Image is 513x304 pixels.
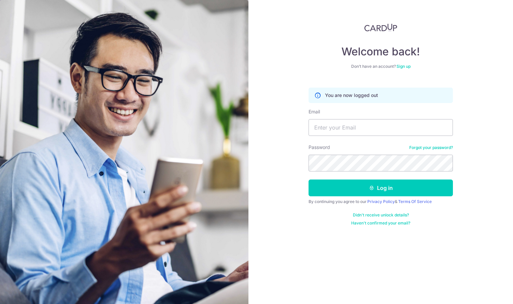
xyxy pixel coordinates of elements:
div: Don’t have an account? [309,64,453,69]
img: CardUp Logo [364,23,397,32]
a: Terms Of Service [398,199,432,204]
p: You are now logged out [325,92,378,99]
h4: Welcome back! [309,45,453,58]
a: Sign up [397,64,411,69]
a: Didn't receive unlock details? [353,212,409,218]
label: Email [309,108,320,115]
a: Forgot your password? [409,145,453,150]
button: Log in [309,180,453,196]
a: Privacy Policy [367,199,395,204]
a: Haven't confirmed your email? [351,220,410,226]
div: By continuing you agree to our & [309,199,453,204]
label: Password [309,144,330,151]
input: Enter your Email [309,119,453,136]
